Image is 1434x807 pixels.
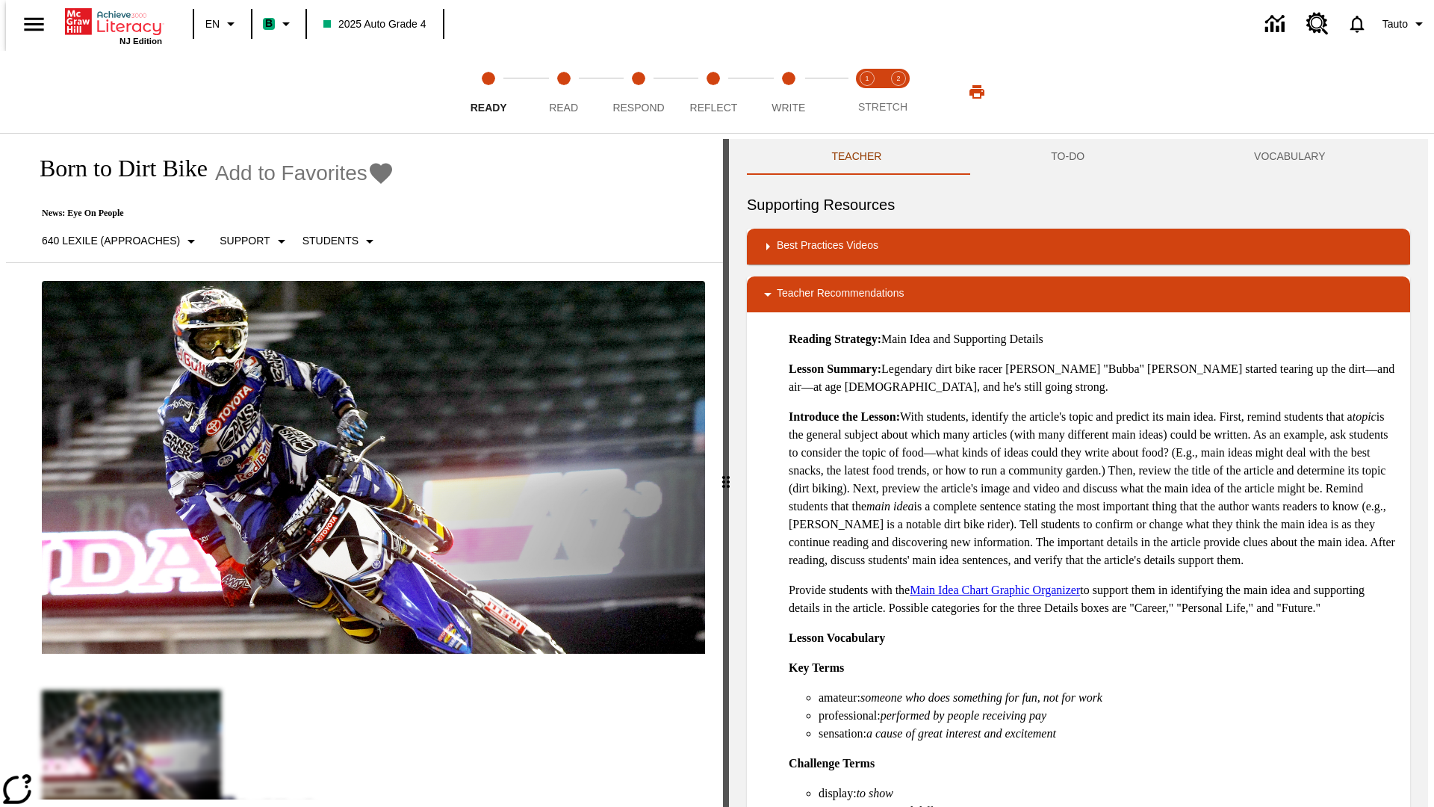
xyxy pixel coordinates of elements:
[819,707,1398,725] li: professional:
[24,208,394,219] p: News: Eye On People
[860,691,1102,704] em: someone who does something for fun, not for work
[36,228,206,255] button: Select Lexile, 640 Lexile (Approaches)
[595,51,682,133] button: Respond step 3 of 5
[199,10,246,37] button: Language: EN, Select a language
[1338,4,1376,43] a: Notifications
[1382,16,1408,32] span: Tauto
[215,160,394,186] button: Add to Favorites - Born to Dirt Bike
[819,725,1398,743] li: sensation:
[42,281,705,655] img: Motocross racer James Stewart flies through the air on his dirt bike.
[1376,10,1434,37] button: Profile/Settings
[789,330,1398,348] p: Main Idea and Supporting Details
[1170,139,1410,175] button: VOCABULARY
[789,757,875,770] strong: Challenge Terms
[866,727,1056,740] em: a cause of great interest and excitement
[747,193,1410,217] h6: Supporting Resources
[865,75,869,82] text: 1
[819,689,1398,707] li: amateur:
[789,410,900,423] strong: Introduce the Lesson:
[690,102,738,114] span: Reflect
[857,787,893,800] em: to show
[966,139,1170,175] button: TO-DO
[24,155,208,182] h1: Born to Dirt Bike
[747,229,1410,265] div: Best Practices Videos
[777,285,904,303] p: Teacher Recommendations
[877,51,920,133] button: Stretch Respond step 2 of 2
[1256,4,1297,45] a: Data Center
[896,75,900,82] text: 2
[323,16,426,32] span: 2025 Auto Grade 4
[845,51,889,133] button: Stretch Read step 1 of 2
[747,139,966,175] button: Teacher
[297,228,385,255] button: Select Student
[65,5,162,46] div: Home
[789,362,881,375] strong: Lesson Summary:
[789,661,844,674] strong: Key Terms
[910,584,1080,596] a: Main Idea Chart Graphic Organizer
[612,102,664,114] span: Respond
[789,333,881,345] strong: Reading Strategy:
[789,631,885,644] strong: Lesson Vocabulary
[729,139,1428,807] div: activity
[215,161,367,185] span: Add to Favorites
[789,581,1398,617] p: Provide students with the to support them in identifying the main idea and supporting details in ...
[670,51,757,133] button: Reflect step 4 of 5
[6,139,723,800] div: reading
[119,37,162,46] span: NJ Edition
[220,233,270,249] p: Support
[789,408,1398,569] p: With students, identify the article's topic and predict its main idea. First, remind students tha...
[302,233,358,249] p: Students
[549,102,578,114] span: Read
[1297,4,1338,44] a: Resource Center, Will open in new tab
[445,51,532,133] button: Ready step 1 of 5
[819,785,1398,803] li: display:
[747,139,1410,175] div: Instructional Panel Tabs
[265,14,273,33] span: B
[12,2,56,46] button: Open side menu
[745,51,832,133] button: Write step 5 of 5
[789,360,1398,396] p: Legendary dirt bike racer [PERSON_NAME] "Bubba" [PERSON_NAME] started tearing up the dirt—and air...
[747,276,1410,312] div: Teacher Recommendations
[257,10,301,37] button: Boost Class color is mint green. Change class color
[866,500,914,513] em: main idea
[723,139,729,807] div: Press Enter or Spacebar and then press right and left arrow keys to move the slider
[42,233,180,249] p: 640 Lexile (Approaches)
[1353,410,1376,423] em: topic
[953,78,1001,105] button: Print
[214,228,296,255] button: Scaffolds, Support
[471,102,507,114] span: Ready
[881,709,1046,722] em: performed by people receiving pay
[772,102,805,114] span: Write
[520,51,606,133] button: Read step 2 of 5
[205,16,220,32] span: EN
[777,238,878,256] p: Best Practices Videos
[858,101,907,113] span: STRETCH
